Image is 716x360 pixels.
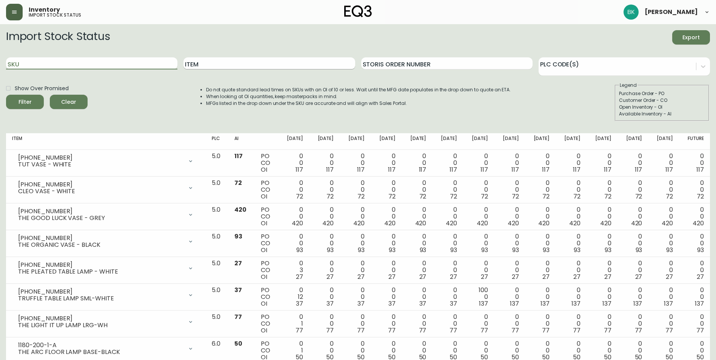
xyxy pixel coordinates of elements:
[645,9,698,15] span: [PERSON_NAME]
[573,326,580,335] span: 77
[562,233,580,254] div: 0 0
[206,257,228,284] td: 5.0
[357,299,365,308] span: 37
[408,206,427,227] div: 0 0
[357,272,365,281] span: 27
[635,192,642,201] span: 72
[296,192,303,201] span: 72
[296,165,303,174] span: 117
[450,192,457,201] span: 72
[604,272,611,281] span: 27
[327,246,334,254] span: 93
[695,299,704,308] span: 137
[261,206,272,227] div: PO CO
[12,153,200,169] div: [PHONE_NUMBER]TUT VASE - WHITE
[631,219,642,228] span: 420
[571,299,580,308] span: 137
[315,206,334,227] div: 0 0
[18,322,183,329] div: THE LIGHT IT UP LAMP LRG-WH
[12,260,200,277] div: [PHONE_NUMBER]THE PLEATED TABLE LAMP - WHITE
[624,206,642,227] div: 0 0
[619,104,705,111] div: Open Inventory - OI
[665,165,673,174] span: 117
[696,326,704,335] span: 77
[261,260,272,280] div: PO CO
[432,133,463,150] th: [DATE]
[206,203,228,230] td: 5.0
[206,284,228,311] td: 5.0
[542,192,550,201] span: 72
[500,180,519,200] div: 0 0
[420,246,427,254] span: 93
[593,260,611,280] div: 0 0
[12,287,200,303] div: [PHONE_NUMBER]TRUFFLE TABLE LAMP SML-WHITE
[234,152,243,160] span: 117
[402,133,433,150] th: [DATE]
[415,219,427,228] span: 420
[377,287,396,307] div: 0 0
[664,299,673,308] span: 137
[389,246,396,254] span: 93
[438,153,457,173] div: 0 0
[619,111,705,117] div: Available Inventory - AI
[624,5,639,20] img: f226c9d535472ff5a8a552de6fdfd51b
[525,133,556,150] th: [DATE]
[384,219,396,228] span: 420
[562,206,580,227] div: 0 0
[450,272,457,281] span: 27
[326,165,334,174] span: 117
[635,165,642,174] span: 117
[284,206,303,227] div: 0 0
[408,153,427,173] div: 0 0
[340,133,371,150] th: [DATE]
[469,233,488,254] div: 0 0
[12,180,200,196] div: [PHONE_NUMBER]CLEO VASE - WHITE
[18,188,183,195] div: CLEO VASE - WHITE
[619,90,705,97] div: Purchase Order - PO
[357,326,365,335] span: 77
[234,178,242,187] span: 72
[500,287,519,307] div: 0 0
[408,180,427,200] div: 0 0
[284,233,303,254] div: 0 0
[508,219,519,228] span: 420
[679,133,710,150] th: Future
[12,233,200,250] div: [PHONE_NUMBER]THE ORGANIC VASE - BLACK
[635,326,642,335] span: 77
[666,192,673,201] span: 72
[624,233,642,254] div: 0 0
[542,272,550,281] span: 27
[6,133,206,150] th: Item
[510,299,519,308] span: 137
[12,314,200,330] div: [PHONE_NUMBER]THE LIGHT IT UP LAMP LRG-WH
[666,272,673,281] span: 27
[284,260,303,280] div: 0 3
[419,299,427,308] span: 37
[296,299,303,308] span: 37
[531,206,550,227] div: 0 0
[481,272,488,281] span: 27
[600,219,611,228] span: 420
[326,299,334,308] span: 37
[228,133,255,150] th: AI
[512,192,519,201] span: 72
[500,206,519,227] div: 0 0
[654,287,673,307] div: 0 0
[18,288,183,295] div: [PHONE_NUMBER]
[261,314,272,334] div: PO CO
[234,205,246,214] span: 420
[261,219,267,228] span: OI
[512,272,519,281] span: 27
[446,219,457,228] span: 420
[479,299,488,308] span: 137
[326,192,334,201] span: 72
[377,153,396,173] div: 0 0
[685,233,704,254] div: 0 0
[593,287,611,307] div: 0 0
[693,219,704,228] span: 420
[346,206,365,227] div: 0 0
[408,287,427,307] div: 0 0
[450,326,457,335] span: 77
[388,165,396,174] span: 117
[593,314,611,334] div: 0 0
